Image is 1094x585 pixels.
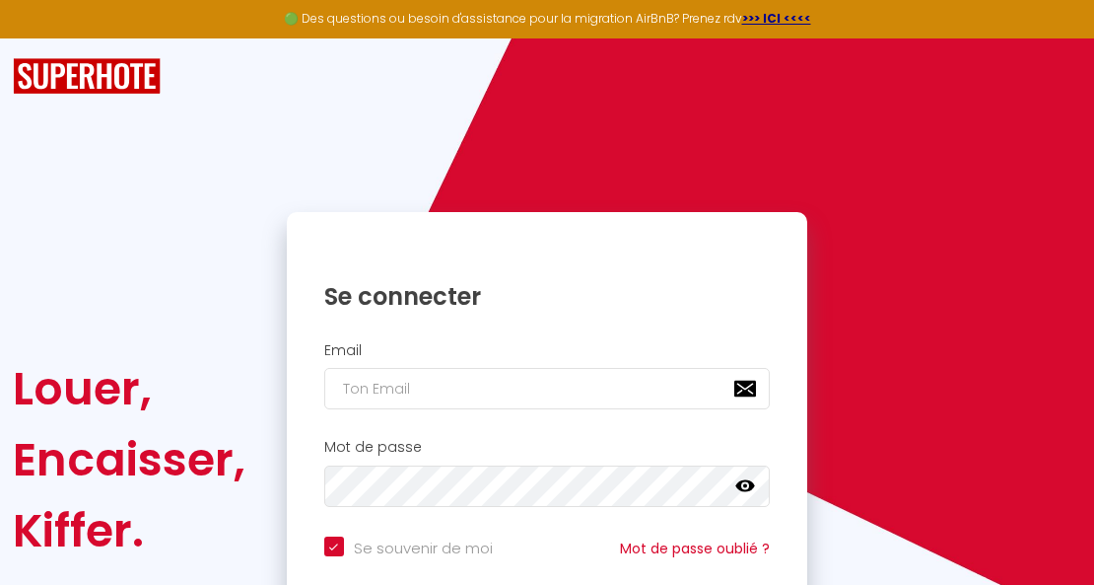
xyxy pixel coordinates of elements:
a: Mot de passe oublié ? [620,539,770,558]
a: >>> ICI <<<< [742,10,811,27]
input: Ton Email [324,368,771,409]
div: Kiffer. [13,495,245,566]
h2: Mot de passe [324,439,771,456]
h2: Email [324,342,771,359]
h1: Se connecter [324,281,771,312]
img: SuperHote logo [13,58,161,95]
div: Louer, [13,353,245,424]
div: Encaisser, [13,424,245,495]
